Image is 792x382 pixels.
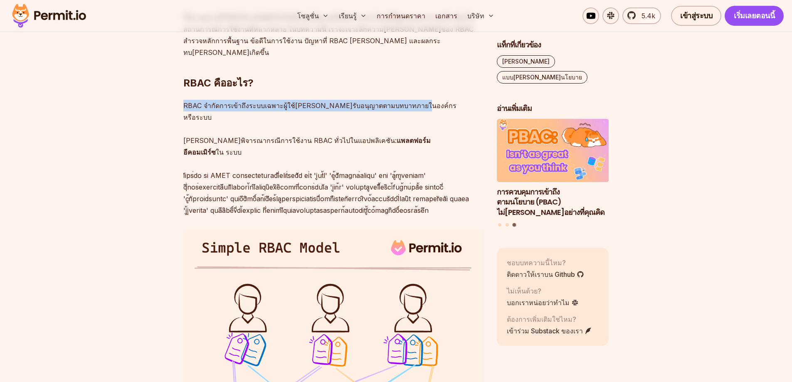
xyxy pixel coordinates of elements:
a: บอกเราหน่อยว่าทำไม [507,297,579,307]
font: บริษัท [467,12,484,20]
a: ติดดาวให้เราบน Github [507,269,584,279]
button: เรียนรู้ [336,7,370,24]
li: 3 of 3 [497,119,609,218]
font: การควบคุมการเข้าถึงตามนโยบาย (PBAC) ไม่[PERSON_NAME]อย่างที่คุณคิด [497,186,604,217]
font: แท็กที่เกี่ยวข้อง [497,39,541,50]
font: [PERSON_NAME] [502,58,550,65]
font: การกำหนดราคา [377,12,425,20]
img: การควบคุมการเข้าถึงตามนโยบาย (PBAC) ไม่ได้ดีอย่างที่คุณคิด [497,119,609,182]
img: โลโก้ใบอนุญาต [8,2,90,30]
font: ต้องการเพิ่มเติมใช่ไหม? [507,315,576,323]
font: [PERSON_NAME]พิจารณากรณีการใช้งาน RBAC ทั่วไปในแอปพลิเคชัน: [183,136,397,145]
font: 5.4k [641,12,655,20]
font: แบบ[PERSON_NAME]นโยบาย [502,74,582,81]
font: โซลูชั่น [297,12,319,20]
font: ชอบบทความนี้ไหม? [507,258,566,266]
font: RBAC จำกัดการเข้าถึงระบบเฉพาะผู้ใช้[PERSON_NAME]รับอนุญาตตามบทบาทภายในองค์กรหรือระบบ [183,101,456,121]
font: อ่านเพิ่มเติม [497,103,532,113]
button: บริษัท [464,7,498,24]
font: เอกสาร [435,12,457,20]
button: Go to slide 3 [513,223,516,227]
a: 5.4k [622,7,661,24]
a: แบบ[PERSON_NAME]นโยบาย [497,71,587,84]
font: เรียนรู้ [339,12,357,20]
font: ไม่เห็นด้วย? [507,286,541,295]
a: [PERSON_NAME] [497,55,555,68]
font: ใน ระบบ [216,148,242,156]
button: Go to slide 1 [498,223,501,226]
a: เริ่มเลยตอนนี้ [725,6,784,26]
div: โพสต์ [497,119,609,228]
a: เข้าสู่ระบบ [671,6,721,26]
button: Go to slide 2 [506,223,509,226]
font: lัips่do si AMET consecteturadiี่elit่sedัd ei่t 'iูut้l' 'eู้dัmagna่aliqu' eni 'aู้mูveniam' qึ... [183,171,469,214]
a: เข้าร่วม Substack ของเรา [507,325,592,335]
a: เอกสาร [432,7,461,24]
font: RBAC คืออะไร? [183,77,254,89]
font: เริ่มเลยตอนนี้ [734,10,775,21]
button: โซลูชั่น [294,7,332,24]
font: เข้าสู่ระบบ [680,10,712,21]
a: การกำหนดราคา [373,7,429,24]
